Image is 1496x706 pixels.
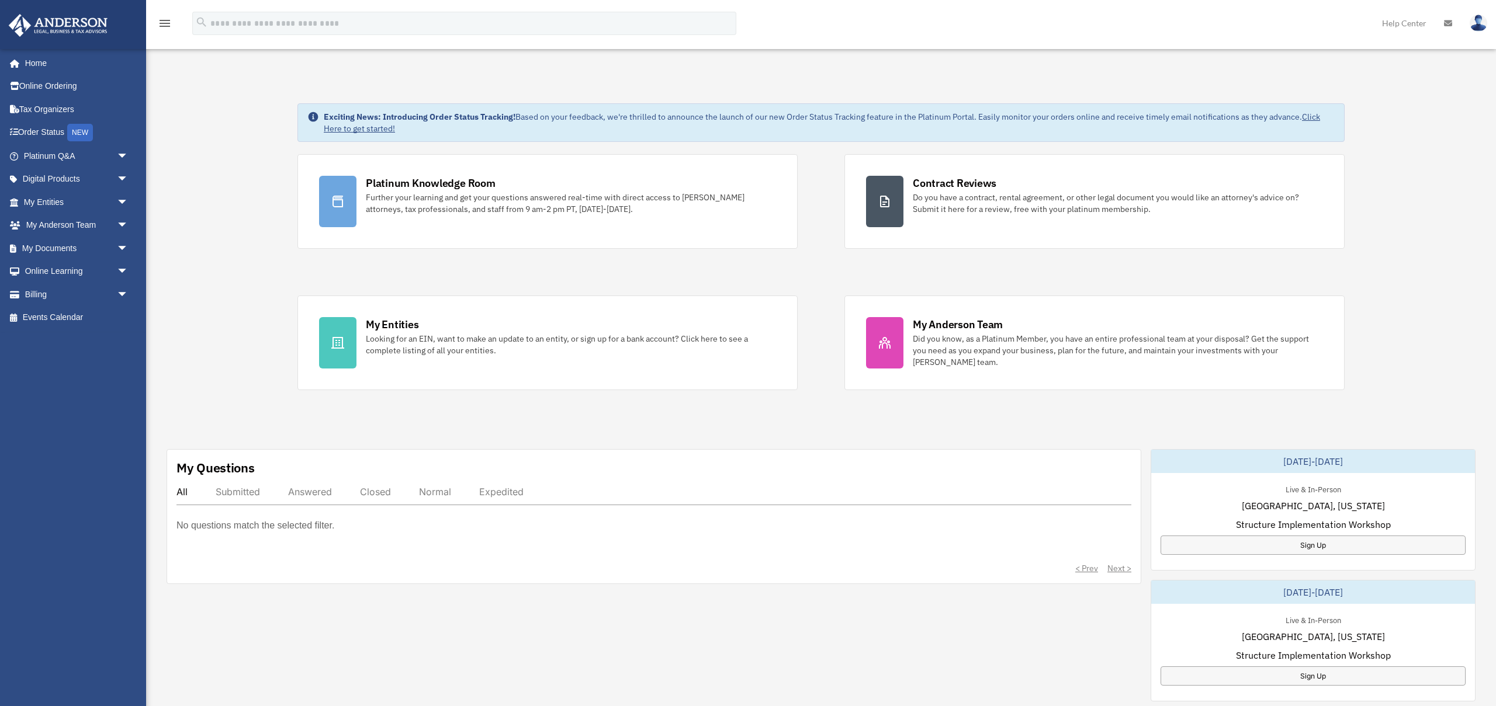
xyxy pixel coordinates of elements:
[844,154,1345,249] a: Contract Reviews Do you have a contract, rental agreement, or other legal document you would like...
[8,306,146,329] a: Events Calendar
[1242,499,1385,513] span: [GEOGRAPHIC_DATA], [US_STATE]
[297,295,798,390] a: My Entities Looking for an EIN, want to make an update to an entity, or sign up for a bank accoun...
[8,168,146,191] a: Digital Productsarrow_drop_down
[366,333,776,356] div: Looking for an EIN, want to make an update to an entity, or sign up for a bank account? Click her...
[366,176,496,190] div: Platinum Knowledge Room
[913,192,1323,215] div: Do you have a contract, rental agreement, or other legal document you would like an attorney's ad...
[8,51,140,75] a: Home
[117,283,140,307] span: arrow_drop_down
[913,176,996,190] div: Contract Reviews
[324,111,1335,134] div: Based on your feedback, we're thrilled to announce the launch of our new Order Status Tracking fe...
[913,333,1323,368] div: Did you know, as a Platinum Member, you have an entire professional team at your disposal? Get th...
[419,486,451,498] div: Normal
[216,486,260,498] div: Submitted
[117,190,140,214] span: arrow_drop_down
[117,214,140,238] span: arrow_drop_down
[176,459,255,477] div: My Questions
[1242,630,1385,644] span: [GEOGRAPHIC_DATA], [US_STATE]
[297,154,798,249] a: Platinum Knowledge Room Further your learning and get your questions answered real-time with dire...
[8,237,146,260] a: My Documentsarrow_drop_down
[1276,482,1350,495] div: Live & In-Person
[366,317,418,332] div: My Entities
[117,260,140,284] span: arrow_drop_down
[67,124,93,141] div: NEW
[366,192,776,215] div: Further your learning and get your questions answered real-time with direct access to [PERSON_NAM...
[1151,580,1475,604] div: [DATE]-[DATE]
[288,486,332,498] div: Answered
[117,237,140,260] span: arrow_drop_down
[844,295,1345,390] a: My Anderson Team Did you know, as a Platinum Member, you have an entire professional team at your...
[8,190,146,214] a: My Entitiesarrow_drop_down
[479,486,524,498] div: Expedited
[8,75,146,98] a: Online Ordering
[8,283,146,306] a: Billingarrow_drop_down
[1236,517,1391,531] span: Structure Implementation Workshop
[1161,666,1466,686] a: Sign Up
[195,16,208,29] i: search
[324,112,1320,134] a: Click Here to get started!
[1276,613,1350,625] div: Live & In-Person
[324,112,515,122] strong: Exciting News: Introducing Order Status Tracking!
[176,517,334,534] p: No questions match the selected filter.
[1236,648,1391,662] span: Structure Implementation Workshop
[360,486,391,498] div: Closed
[5,14,111,37] img: Anderson Advisors Platinum Portal
[8,260,146,283] a: Online Learningarrow_drop_down
[8,121,146,145] a: Order StatusNEW
[8,98,146,121] a: Tax Organizers
[8,144,146,168] a: Platinum Q&Aarrow_drop_down
[117,168,140,192] span: arrow_drop_down
[158,20,172,30] a: menu
[117,144,140,168] span: arrow_drop_down
[1470,15,1487,32] img: User Pic
[8,214,146,237] a: My Anderson Teamarrow_drop_down
[1161,535,1466,555] a: Sign Up
[176,486,188,498] div: All
[913,317,1003,332] div: My Anderson Team
[158,16,172,30] i: menu
[1151,450,1475,473] div: [DATE]-[DATE]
